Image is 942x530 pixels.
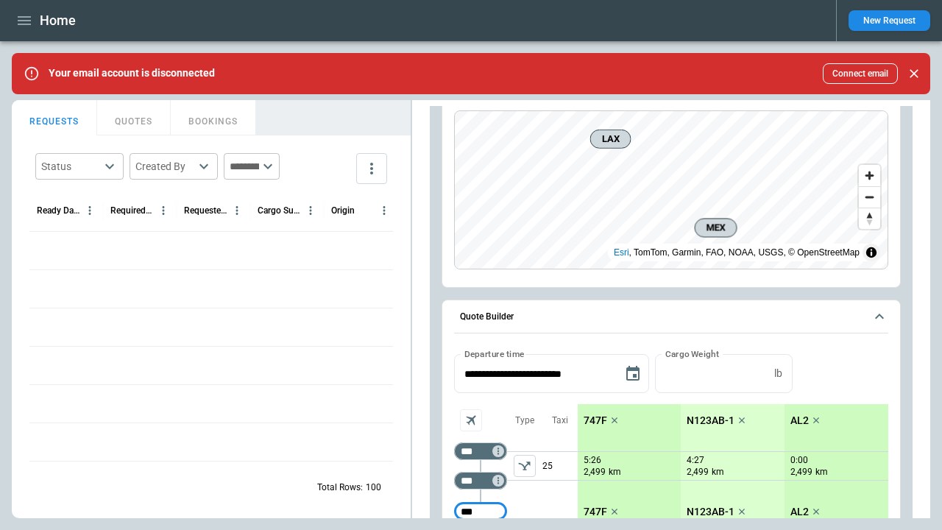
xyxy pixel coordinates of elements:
div: Cargo Summary [258,205,301,216]
button: Choose date, selected date is Sep 3, 2025 [618,359,648,389]
div: , TomTom, Garmin, FAO, NOAA, USGS, © OpenStreetMap [614,245,860,260]
p: Total Rows: [317,481,363,494]
button: left aligned [514,455,536,477]
p: N123AB-1 [687,506,734,518]
span: LAX [596,131,624,146]
button: more [356,153,387,184]
button: Required Date & Time (UTC+03:00) column menu [154,201,173,220]
p: 747F [584,506,607,518]
button: Quote Builder [454,300,888,334]
div: Required Date & Time (UTC+03:00) [110,205,154,216]
p: lb [774,367,782,380]
p: 2,499 [584,466,606,478]
p: 25 [542,452,578,480]
p: 100 [366,481,381,494]
p: Type [515,414,534,427]
button: Requested Route column menu [227,201,247,220]
p: Taxi [552,414,568,427]
div: Origin [331,205,355,216]
p: 4:27 [687,455,704,466]
button: REQUESTS [12,100,97,135]
p: 2,499 [687,466,709,478]
p: km [712,466,724,478]
button: Reset bearing to north [859,208,880,229]
a: Esri [614,247,629,258]
div: Too short [454,472,507,490]
span: MEX [701,220,730,235]
h1: Home [40,12,76,29]
div: dismiss [904,57,924,90]
div: Too short [454,442,507,460]
div: Status [41,159,100,174]
p: Your email account is disconnected [49,67,215,79]
div: Ready Date & Time (UTC+03:00) [37,205,80,216]
button: Close [904,63,924,84]
summary: Toggle attribution [863,244,880,261]
label: Departure time [464,347,525,360]
p: AL2 [790,506,809,518]
p: 2,499 [790,466,812,478]
span: Aircraft selection [460,409,482,431]
button: Zoom out [859,186,880,208]
canvas: Map [455,111,888,269]
p: km [815,466,828,478]
button: New Request [849,10,930,31]
p: AL2 [790,414,809,427]
button: QUOTES [97,100,171,135]
label: Cargo Weight [665,347,719,360]
button: Origin column menu [375,201,394,220]
button: Ready Date & Time (UTC+03:00) column menu [80,201,99,220]
p: km [609,466,621,478]
p: 5:26 [584,455,601,466]
h6: Quote Builder [460,312,514,322]
div: Created By [135,159,194,174]
span: Type of sector [514,455,536,477]
p: N123AB-1 [687,414,734,427]
div: Requested Route [184,205,227,216]
button: BOOKINGS [171,100,256,135]
div: Too short [454,503,507,520]
button: Cargo Summary column menu [301,201,320,220]
p: 747F [584,414,607,427]
button: Connect email [823,63,898,84]
p: 0:00 [790,455,808,466]
button: Zoom in [859,165,880,186]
